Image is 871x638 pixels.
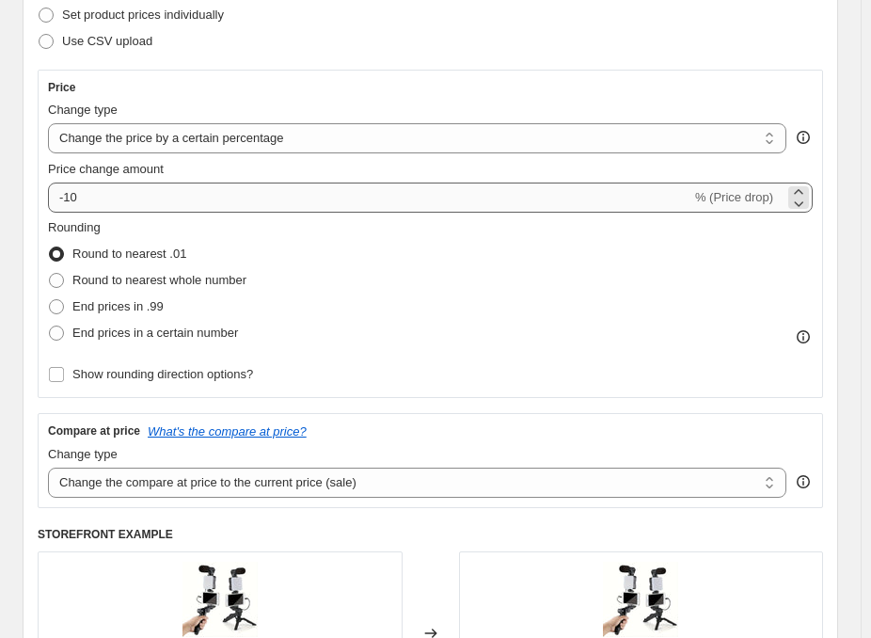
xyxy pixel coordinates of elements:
[148,424,307,439] button: What's the compare at price?
[72,367,253,381] span: Show rounding direction options?
[603,562,678,637] img: ea2f7c41-f4ce-4b48-b45c-23ce7f54d065_80x.jpg
[794,128,813,147] div: help
[62,34,152,48] span: Use CSV upload
[48,220,101,234] span: Rounding
[72,299,164,313] span: End prices in .99
[48,103,118,117] span: Change type
[695,190,773,204] span: % (Price drop)
[48,162,164,176] span: Price change amount
[62,8,224,22] span: Set product prices individually
[48,183,691,213] input: -15
[48,423,140,439] h3: Compare at price
[72,247,186,261] span: Round to nearest .01
[38,527,823,542] h6: STOREFRONT EXAMPLE
[182,562,258,637] img: ea2f7c41-f4ce-4b48-b45c-23ce7f54d065_80x.jpg
[72,326,238,340] span: End prices in a certain number
[48,80,75,95] h3: Price
[48,447,118,461] span: Change type
[72,273,246,287] span: Round to nearest whole number
[794,472,813,491] div: help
